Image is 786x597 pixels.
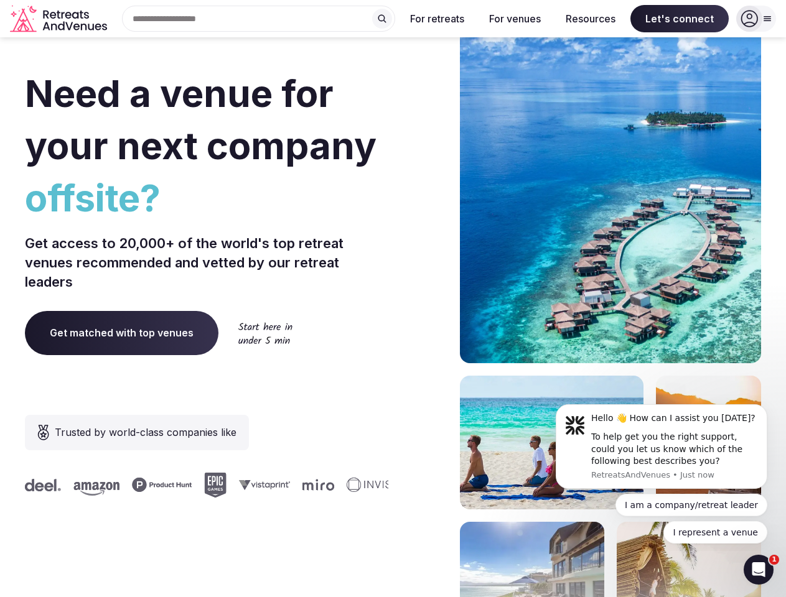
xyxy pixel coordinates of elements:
a: Get matched with top venues [25,311,218,354]
svg: Vistaprint company logo [265,479,316,490]
span: offsite? [25,172,388,224]
span: Trusted by world-class companies like [55,425,236,440]
svg: Retreats and Venues company logo [10,5,110,33]
span: Need a venue for your next company [25,71,377,168]
span: 1 [769,555,779,565]
svg: Invisible company logo [373,478,441,493]
a: Visit the homepage [10,5,110,33]
button: For retreats [400,5,474,32]
p: Get access to 20,000+ of the world's top retreat venues recommended and vetted by our retreat lea... [25,234,388,291]
button: For venues [479,5,551,32]
svg: Deel company logo [51,479,87,491]
svg: Epic Games company logo [230,473,253,497]
img: Start here in under 5 min [238,322,292,344]
iframe: Intercom live chat [744,555,774,585]
button: Resources [556,5,625,32]
span: Let's connect [630,5,729,32]
img: two women walking down pier [656,376,761,509]
iframe: Intercom notifications message [537,393,786,551]
svg: Miro company logo [329,479,360,491]
img: villa overlooking water [460,376,643,509]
